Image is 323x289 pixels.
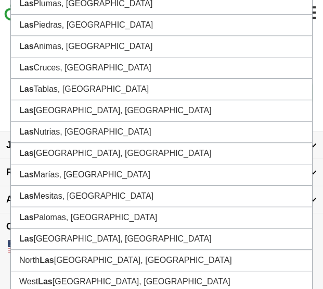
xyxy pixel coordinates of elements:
[11,228,312,250] li: [GEOGRAPHIC_DATA], [GEOGRAPHIC_DATA]
[19,127,34,136] strong: Las
[309,170,317,175] img: toggle icon
[11,100,312,122] li: [GEOGRAPHIC_DATA], [GEOGRAPHIC_DATA]
[38,277,53,286] strong: Las
[11,57,312,79] li: Cruces, [GEOGRAPHIC_DATA]
[19,170,34,179] strong: Las
[11,186,312,207] li: Mesitas, [GEOGRAPHIC_DATA]
[11,36,312,57] li: Animas, [GEOGRAPHIC_DATA]
[11,122,312,143] li: Nutrias, [GEOGRAPHIC_DATA]
[19,42,34,51] strong: Las
[309,143,317,148] img: toggle icon
[19,106,34,115] strong: Las
[11,250,312,271] li: North [GEOGRAPHIC_DATA], [GEOGRAPHIC_DATA]
[8,240,25,252] img: US flag
[11,79,312,100] li: Tablas, [GEOGRAPHIC_DATA]
[6,138,58,152] span: Jobseekers
[19,85,34,93] strong: Las
[19,63,34,72] strong: Las
[11,207,312,228] li: Palomas, [GEOGRAPHIC_DATA]
[19,20,34,29] strong: Las
[11,164,312,186] li: Marías, [GEOGRAPHIC_DATA]
[19,234,34,243] strong: Las
[6,165,53,179] span: Recruiters
[11,15,312,36] li: Piedras, [GEOGRAPHIC_DATA]
[6,192,40,207] span: Adzuna
[19,191,34,200] strong: Las
[4,4,67,21] img: Adzuna logo
[19,149,34,158] strong: Las
[19,213,34,222] strong: Las
[309,197,317,202] img: toggle icon
[40,256,54,264] strong: Las
[11,143,312,164] li: [GEOGRAPHIC_DATA], [GEOGRAPHIC_DATA]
